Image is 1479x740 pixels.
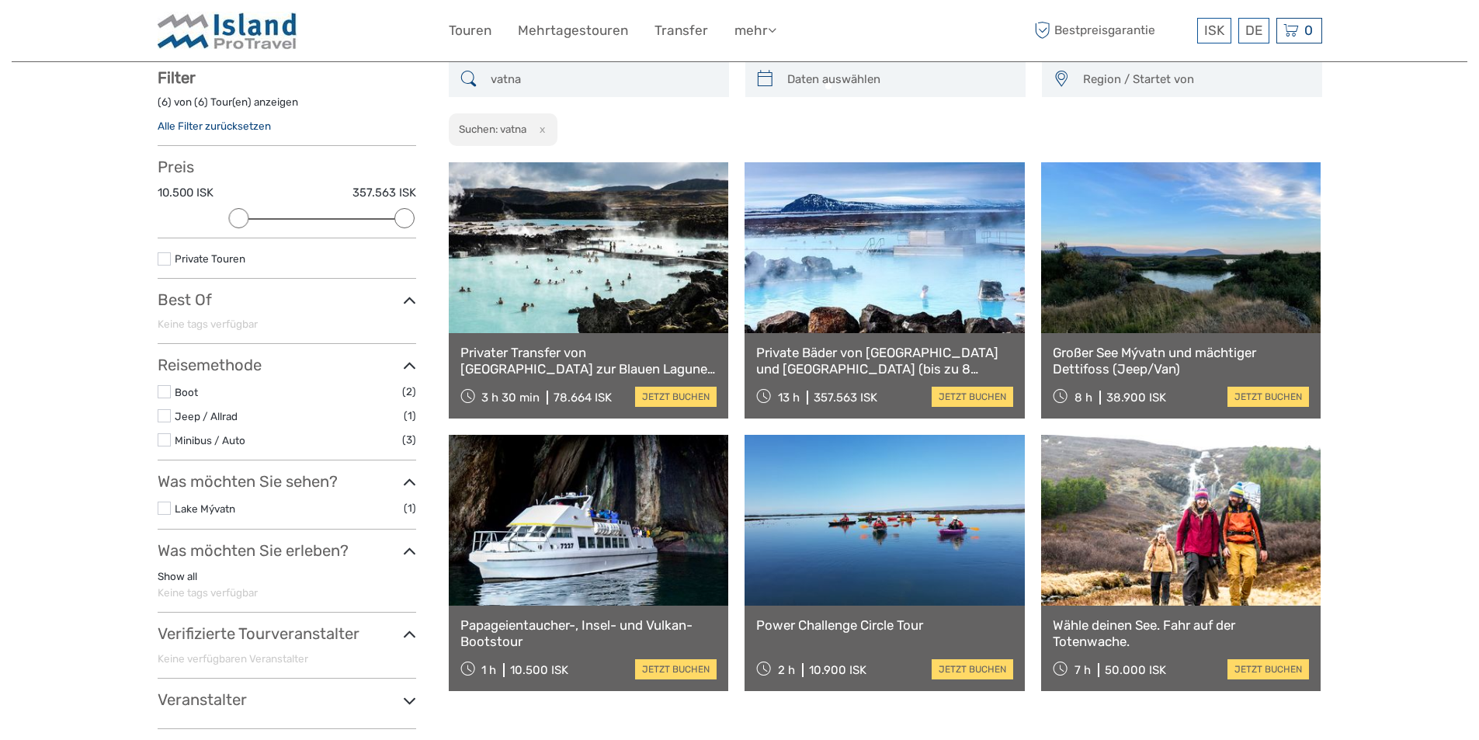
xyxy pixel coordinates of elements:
span: (3) [402,431,416,449]
a: Touren [449,19,491,42]
span: Bestpreisgarantie [1031,18,1193,43]
span: Keine tags verfügbar [158,586,258,599]
img: Iceland ProTravel [158,12,297,50]
a: Großer See Mývatn und mächtiger Dettifoss (Jeep/Van) [1053,345,1310,377]
div: ( ) von ( ) Tour(en) anzeigen [158,95,416,119]
span: 1 h [481,663,496,677]
button: x [529,121,550,137]
a: mehr [734,19,776,42]
a: jetzt buchen [1227,387,1309,407]
div: 78.664 ISK [554,391,612,405]
div: 38.900 ISK [1106,391,1166,405]
p: We're away right now. Please check back later! [22,27,175,40]
button: Region / Startet von [1076,67,1314,92]
a: Papageientaucher-, Insel- und Vulkan-Bootstour [460,617,717,649]
a: Alle Filter zurücksetzen [158,120,271,132]
span: (1) [404,407,416,425]
span: 13 h [778,391,800,405]
a: jetzt buchen [932,387,1013,407]
span: ISK [1204,23,1224,38]
a: Private Bäder von [GEOGRAPHIC_DATA] und [GEOGRAPHIC_DATA] (bis zu 8 Personen) [756,345,1013,377]
a: Private Touren [175,252,245,265]
div: 357.563 ISK [814,391,877,405]
div: 10.500 ISK [510,663,568,677]
h3: Veranstalter [158,690,416,709]
h2: Suchen: vatna [459,123,526,135]
a: Minibus / Auto [175,434,245,446]
input: Daten auswählen [781,66,1018,93]
h3: Reisemethode [158,356,416,374]
a: Show all [158,570,197,582]
a: jetzt buchen [635,387,717,407]
label: 357.563 ISK [352,185,416,201]
a: Transfer [654,19,708,42]
a: Wähle deinen See. Fahr auf der Totenwache. [1053,617,1310,649]
a: Mehrtagestouren [518,19,628,42]
div: 50.000 ISK [1105,663,1166,677]
h3: Was möchten Sie sehen? [158,472,416,491]
a: Power Challenge Circle Tour [756,617,1013,633]
span: Keine verfügbaren Veranstalter [158,652,308,665]
strong: Filter [158,68,196,87]
a: jetzt buchen [635,659,717,679]
a: jetzt buchen [932,659,1013,679]
div: DE [1238,18,1269,43]
span: (2) [402,383,416,401]
a: Lake Mývatn [175,502,235,515]
span: Keine tags verfügbar [158,318,258,330]
span: 8 h [1075,391,1092,405]
span: 3 h 30 min [481,391,540,405]
a: jetzt buchen [1227,659,1309,679]
a: Jeep / Allrad [175,410,238,422]
label: 6 [161,95,168,109]
h3: Verifizierte Tourveranstalter [158,624,416,643]
input: SUCHEN [484,66,721,93]
span: (1) [404,499,416,517]
span: 0 [1302,23,1315,38]
span: 2 h [778,663,795,677]
h3: Best Of [158,290,416,309]
a: Boot [175,386,198,398]
label: 10.500 ISK [158,185,214,201]
h3: Was möchten Sie erleben? [158,541,416,560]
div: 10.900 ISK [809,663,866,677]
button: Open LiveChat chat widget [179,24,197,43]
h3: Preis [158,158,416,176]
a: Privater Transfer von [GEOGRAPHIC_DATA] zur Blauen Lagune zum Flughafen KEF [460,345,717,377]
span: 7 h [1075,663,1091,677]
label: 6 [198,95,204,109]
